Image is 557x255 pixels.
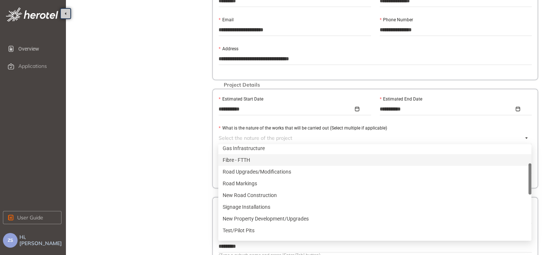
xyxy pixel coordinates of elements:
div: Gas Infrastructure [218,142,531,154]
input: Suburb/s and Town/s [219,241,532,252]
div: Road Upgrades/Modifications [218,166,531,178]
div: Road Upgrades/Modifications [223,168,527,176]
div: Signage Installations [223,203,527,211]
span: Project Details [220,82,264,88]
span: Hi, [PERSON_NAME] [19,234,63,247]
div: Road Markings [218,178,531,189]
label: Estimated Start Date [219,96,263,103]
div: New Property Development/Upgrades [218,213,531,225]
input: Estimated End Date [380,105,515,113]
div: New Road Construction [218,189,531,201]
span: Overview [18,41,60,56]
label: Address [219,45,238,52]
div: Test/Pilot Pits [223,226,527,234]
label: Phone Number [380,17,413,23]
span: User Guide [17,214,43,222]
div: Paving Installation [223,238,527,246]
label: Estimated End Date [380,96,422,103]
input: Email [219,24,371,35]
label: Email [219,17,233,23]
div: Fibre - FTTH [223,156,527,164]
input: Phone Number [380,24,532,35]
div: Fibre - FTTH [218,154,531,166]
input: What is the nature of the works that will be carried out (Select multiple if applicable) [219,134,220,142]
button: User Guide [3,211,62,224]
label: What is the nature of the works that will be carried out (Select multiple if applicable) [219,125,387,132]
input: Estimated Start Date [219,105,353,113]
input: Address [219,53,532,64]
button: ZS [3,233,18,248]
div: Road Markings [223,179,527,187]
div: Signage Installations [218,201,531,213]
div: Gas Infrastructure [223,144,527,152]
div: New Road Construction [223,191,527,199]
div: Paving Installation [218,236,531,248]
span: Applications [18,63,47,69]
div: New Property Development/Upgrades [223,215,527,223]
div: Test/Pilot Pits [218,225,531,236]
img: logo [6,7,58,22]
span: ZS [8,238,13,243]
